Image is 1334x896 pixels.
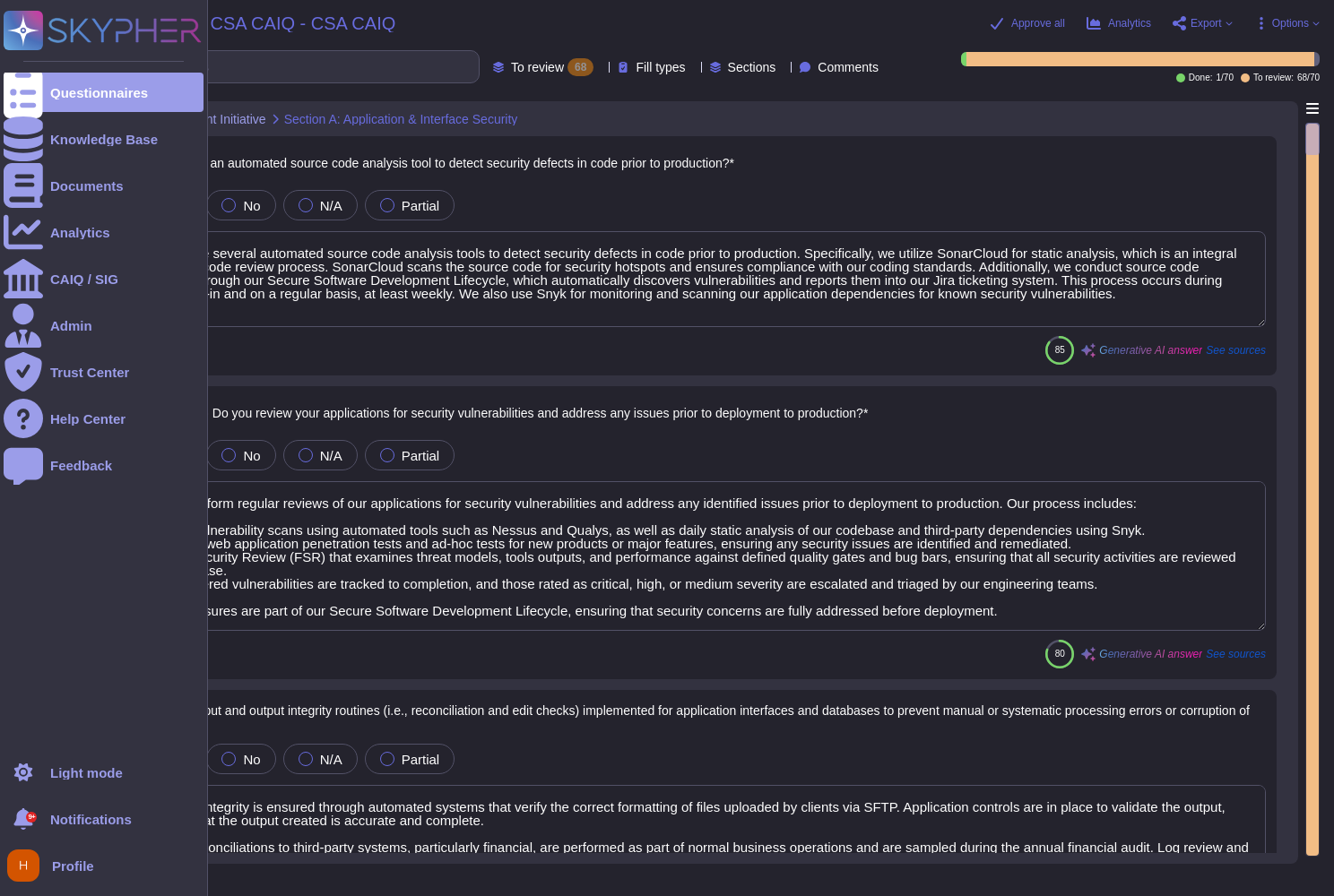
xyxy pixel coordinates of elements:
[50,459,112,472] div: Feedback
[728,61,776,73] span: Sections
[1099,649,1202,659] span: Generative AI answer
[1253,73,1294,82] span: To review:
[1216,73,1233,82] span: 1 / 70
[243,752,260,767] span: No
[320,448,342,463] span: N/A
[143,156,734,170] span: Do you use an automated source code analysis tool to detect security defects in code prior to pro...
[1206,345,1266,356] span: See sources
[320,752,342,767] span: N/A
[7,849,39,882] img: user
[1055,649,1065,659] span: 80
[4,445,204,485] a: Feedback
[567,58,593,76] div: 68
[1099,345,1202,356] span: Generative AI answer
[122,231,1266,327] textarea: Yes, we use several automated source code analysis tools to detect security defects in code prior...
[52,859,94,873] span: Profile
[402,752,440,767] span: Partial
[1108,18,1151,29] span: Analytics
[26,812,37,823] div: 9+
[4,259,204,298] a: CAIQ / SIG
[402,198,440,213] span: Partial
[1189,73,1213,82] span: Done:
[243,448,260,463] span: No
[1055,345,1065,355] span: 85
[511,61,564,73] span: To review
[71,51,479,82] input: Search by keywords
[1272,18,1309,29] span: Options
[50,766,123,780] div: Light mode
[1011,18,1065,29] span: Approve all
[50,412,126,426] div: Help Center
[243,198,260,213] span: No
[990,16,1065,30] button: Approve all
[4,306,204,345] a: Admin
[818,61,879,73] span: Comments
[50,86,148,99] div: Questionnaires
[1087,16,1151,30] button: Analytics
[636,61,685,73] span: Fill types
[50,813,132,826] span: Notifications
[4,212,204,252] a: Analytics
[143,406,869,420] span: (SaaS only) Do you review your applications for security vulnerabilities and address any issues p...
[50,133,158,146] div: Knowledge Base
[122,481,1266,631] textarea: Yes, we perform regular reviews of our applications for security vulnerabilities and address any ...
[4,399,204,438] a: Help Center
[50,272,118,286] div: CAIQ / SIG
[1297,73,1320,82] span: 68 / 70
[4,166,204,205] a: Documents
[1206,649,1266,659] span: See sources
[1191,18,1222,29] span: Export
[50,179,124,193] div: Documents
[50,226,110,239] div: Analytics
[50,366,129,379] div: Trust Center
[4,73,204,112] a: Questionnaires
[4,352,204,392] a: Trust Center
[143,703,1250,730] span: Are data input and output integrity routines (i.e., reconciliation and edit checks) implemented f...
[4,119,204,159] a: Knowledge Base
[402,448,440,463] span: Partial
[50,319,92,332] div: Admin
[4,846,52,885] button: user
[320,198,342,213] span: N/A
[82,113,266,125] span: Consensus Assessment Initiative
[284,113,518,125] span: Section A: Application & Interface Security
[211,14,396,32] span: CSA CAIQ - CSA CAIQ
